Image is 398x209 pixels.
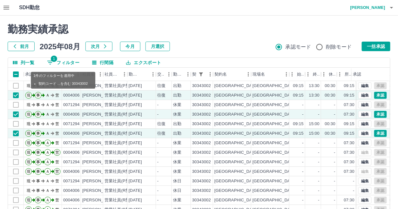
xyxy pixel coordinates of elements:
[214,140,258,146] div: [GEOGRAPHIC_DATA]
[173,83,181,89] div: 出勤
[197,70,206,79] div: 1件のフィルターを適用中
[358,101,372,108] button: 編集
[157,131,165,137] div: 往復
[253,111,347,118] div: [GEOGRAPHIC_DATA]立[PERSON_NAME]小学校
[192,188,211,194] div: 30343002
[82,83,117,89] div: [PERSON_NAME]
[55,160,59,164] text: 営
[302,159,304,165] div: -
[105,102,135,108] div: 営業社員(P契約)
[326,43,352,51] span: 削除モード
[325,121,335,127] div: 00:30
[129,92,142,98] div: [DATE]
[214,169,258,175] div: [GEOGRAPHIC_DATA]
[8,58,39,67] button: 列選択
[344,111,354,118] div: 07:30
[191,68,213,81] div: 契約コード
[214,159,258,165] div: [GEOGRAPHIC_DATA]
[173,111,181,118] div: 休業
[55,150,59,155] text: 営
[192,102,211,108] div: 30343002
[157,68,164,81] div: 交通費
[358,158,372,165] button: 編集
[82,102,117,108] div: [PERSON_NAME]
[192,169,211,175] div: 30343002
[173,169,181,175] div: 休業
[129,178,142,184] div: [DATE]
[82,111,117,118] div: [PERSON_NAME]
[318,140,320,146] div: -
[302,178,304,184] div: -
[253,131,347,137] div: [GEOGRAPHIC_DATA]立[PERSON_NAME]小学校
[214,111,258,118] div: [GEOGRAPHIC_DATA]
[46,122,50,126] text: Ａ
[192,159,211,165] div: 30343002
[214,68,227,81] div: 契約名
[214,92,258,98] div: [GEOGRAPHIC_DATA]
[27,150,30,155] text: 現
[334,197,335,203] div: -
[157,102,159,108] div: -
[358,92,372,99] button: 編集
[253,150,347,156] div: [GEOGRAPHIC_DATA]立[PERSON_NAME]小学校
[105,111,135,118] div: 営業社員(R契約)
[55,122,59,126] text: 営
[120,42,140,51] button: 今月
[27,103,30,107] text: 現
[251,68,289,81] div: 現場名
[157,178,159,184] div: -
[46,150,50,155] text: Ａ
[36,93,40,98] text: 事
[40,42,80,51] h5: 2025年08月
[192,92,211,98] div: 30343002
[27,122,30,126] text: 現
[297,68,304,81] div: 始業
[27,131,30,136] text: 現
[105,150,135,156] div: 営業社員(R契約)
[127,68,156,81] div: 勤務日
[358,178,372,185] button: 編集
[173,159,181,165] div: 休業
[362,42,390,51] button: 一括承認
[55,141,59,145] text: 営
[302,111,304,118] div: -
[36,169,40,174] text: 事
[192,178,211,184] div: 30343002
[82,169,117,175] div: [PERSON_NAME]
[105,197,135,203] div: 営業社員(R契約)
[157,121,165,127] div: 往復
[129,102,142,108] div: [DATE]
[318,197,320,203] div: -
[334,111,335,118] div: -
[192,111,211,118] div: 30343002
[253,68,265,81] div: 現場名
[309,92,320,98] div: 13:30
[105,68,120,81] div: 社員区分
[192,131,211,137] div: 30343002
[293,92,304,98] div: 09:15
[334,188,335,194] div: -
[253,92,347,98] div: [GEOGRAPHIC_DATA]立[PERSON_NAME]小学校
[46,179,50,183] text: Ａ
[253,169,347,175] div: [GEOGRAPHIC_DATA]立[PERSON_NAME]小学校
[329,68,336,81] div: 休憩
[85,42,112,51] button: 次月
[63,150,80,156] div: 0004006
[173,140,181,146] div: 休業
[374,130,387,137] button: 承認
[302,140,304,146] div: -
[46,141,50,145] text: Ａ
[105,169,135,175] div: 営業社員(R契約)
[318,188,320,194] div: -
[105,188,135,194] div: 営業社員(R契約)
[302,169,304,175] div: -
[105,140,135,146] div: 営業社員(P契約)
[253,188,347,194] div: [GEOGRAPHIC_DATA]立[PERSON_NAME]小学校
[213,68,251,81] div: 契約名
[129,159,142,165] div: [DATE]
[55,131,59,136] text: 営
[63,140,80,146] div: 0071294
[173,92,181,98] div: 出勤
[129,68,139,81] div: 勤務日
[38,81,88,86] li: 契約コード ...を含む 30343002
